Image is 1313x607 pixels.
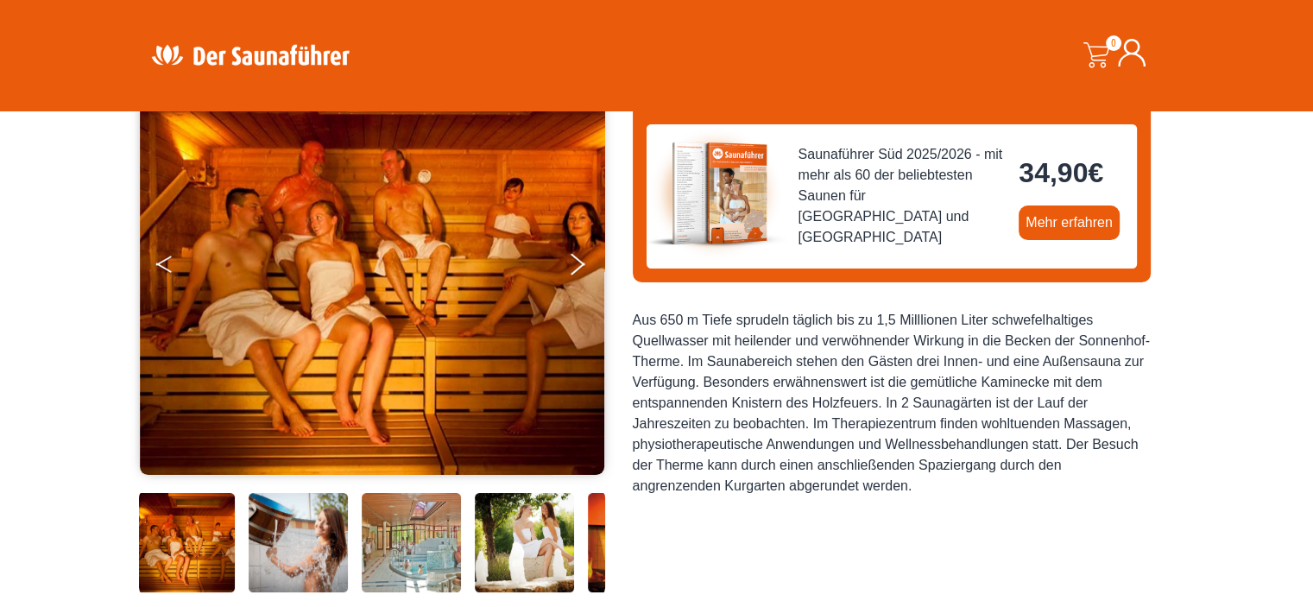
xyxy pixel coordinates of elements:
button: Next [567,246,610,289]
bdi: 34,90 [1019,157,1103,188]
a: Mehr erfahren [1019,205,1120,240]
img: der-saunafuehrer-2025-sued.jpg [647,124,785,262]
button: Previous [156,246,199,289]
span: € [1088,157,1103,188]
span: Saunaführer Süd 2025/2026 - mit mehr als 60 der beliebtesten Saunen für [GEOGRAPHIC_DATA] und [GE... [799,144,1006,248]
span: 0 [1106,35,1121,51]
div: Aus 650 m Tiefe sprudeln täglich bis zu 1,5 Milllionen Liter schwefelhaltiges Quellwasser mit hei... [633,310,1151,496]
